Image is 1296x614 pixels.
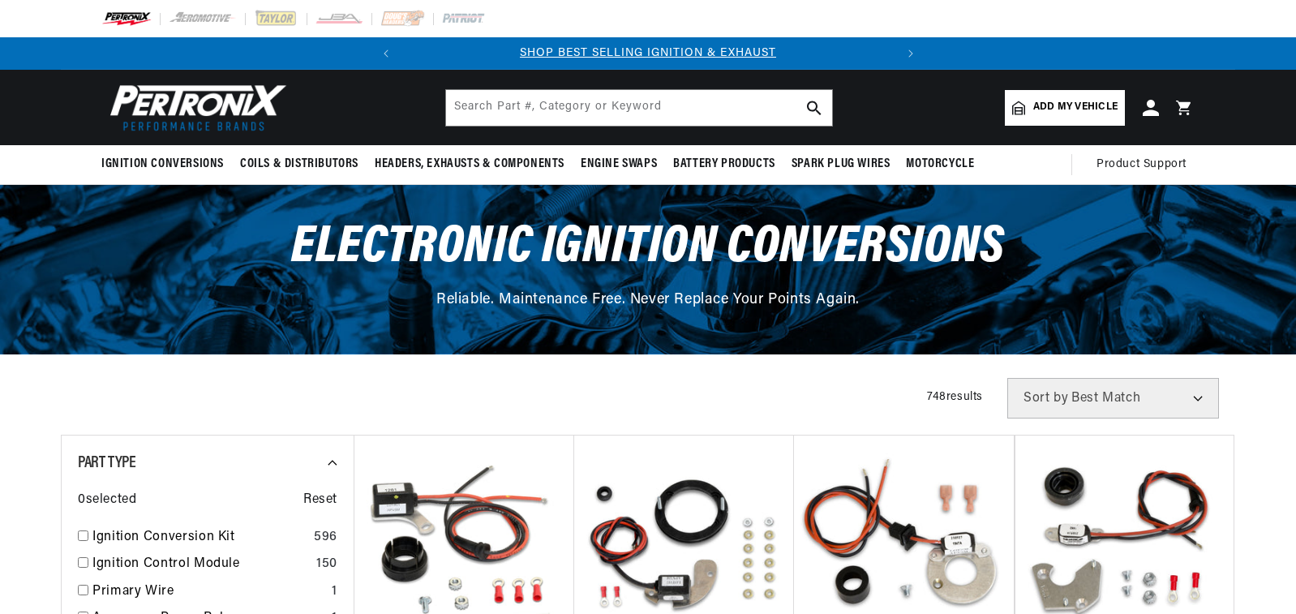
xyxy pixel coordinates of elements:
[927,391,983,403] span: 748 results
[303,490,337,511] span: Reset
[898,145,982,183] summary: Motorcycle
[792,156,890,173] span: Spark Plug Wires
[573,145,665,183] summary: Engine Swaps
[370,37,402,70] button: Translation missing: en.sections.announcements.previous_announcement
[895,37,927,70] button: Translation missing: en.sections.announcements.next_announcement
[1005,90,1125,126] a: Add my vehicle
[61,37,1235,70] slideshow-component: Translation missing: en.sections.announcements.announcement_bar
[665,145,783,183] summary: Battery Products
[402,45,895,62] div: 1 of 2
[92,554,310,575] a: Ignition Control Module
[1033,100,1118,115] span: Add my vehicle
[520,47,776,59] a: SHOP BEST SELLING IGNITION & EXHAUST
[375,156,564,173] span: Headers, Exhausts & Components
[332,582,337,603] div: 1
[1096,145,1195,184] summary: Product Support
[436,293,860,307] span: Reliable. Maintenance Free. Never Replace Your Points Again.
[101,145,232,183] summary: Ignition Conversions
[240,156,358,173] span: Coils & Distributors
[92,582,325,603] a: Primary Wire
[78,455,135,471] span: Part Type
[367,145,573,183] summary: Headers, Exhausts & Components
[1096,156,1187,174] span: Product Support
[314,527,337,548] div: 596
[906,156,974,173] span: Motorcycle
[446,90,832,126] input: Search Part #, Category or Keyword
[78,490,136,511] span: 0 selected
[232,145,367,183] summary: Coils & Distributors
[101,156,224,173] span: Ignition Conversions
[316,554,337,575] div: 150
[796,90,832,126] button: search button
[101,79,288,135] img: Pertronix
[673,156,775,173] span: Battery Products
[581,156,657,173] span: Engine Swaps
[92,527,307,548] a: Ignition Conversion Kit
[1007,378,1219,419] select: Sort by
[291,221,1005,274] span: Electronic Ignition Conversions
[1023,392,1068,405] span: Sort by
[402,45,895,62] div: Announcement
[783,145,899,183] summary: Spark Plug Wires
